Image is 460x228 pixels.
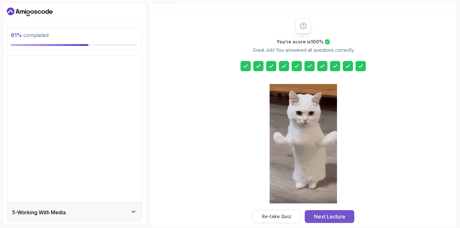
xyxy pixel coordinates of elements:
a: Dashboard [7,7,53,17]
span: 61 % [11,32,22,38]
h2: You're score is 100 % [277,39,324,45]
img: cool-cat [270,84,337,203]
button: Next Lecture [305,210,354,223]
button: Re-take Quiz [252,210,301,223]
button: 5-Working With Media [7,202,142,223]
p: Great Job! You answered all questions correctly [253,47,354,53]
span: completed [11,32,49,38]
div: Next Lecture [314,213,345,220]
h3: 5 - Working With Media [12,209,66,216]
div: Re-take Quiz [262,213,291,220]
